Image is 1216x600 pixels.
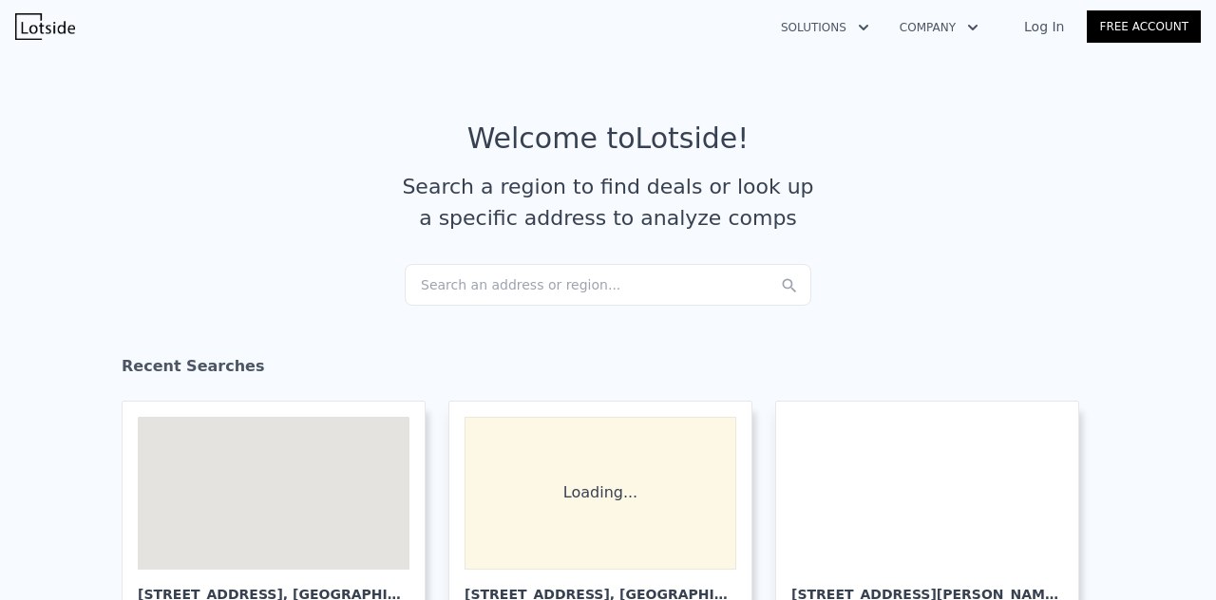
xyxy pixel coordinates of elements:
[15,13,75,40] img: Lotside
[1001,17,1087,36] a: Log In
[138,417,409,570] div: Map
[766,10,884,45] button: Solutions
[1087,10,1201,43] a: Free Account
[465,417,736,570] div: Loading...
[405,264,811,306] div: Search an address or region...
[395,171,821,234] div: Search a region to find deals or look up a specific address to analyze comps
[122,340,1094,401] div: Recent Searches
[467,122,750,156] div: Welcome to Lotside !
[884,10,994,45] button: Company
